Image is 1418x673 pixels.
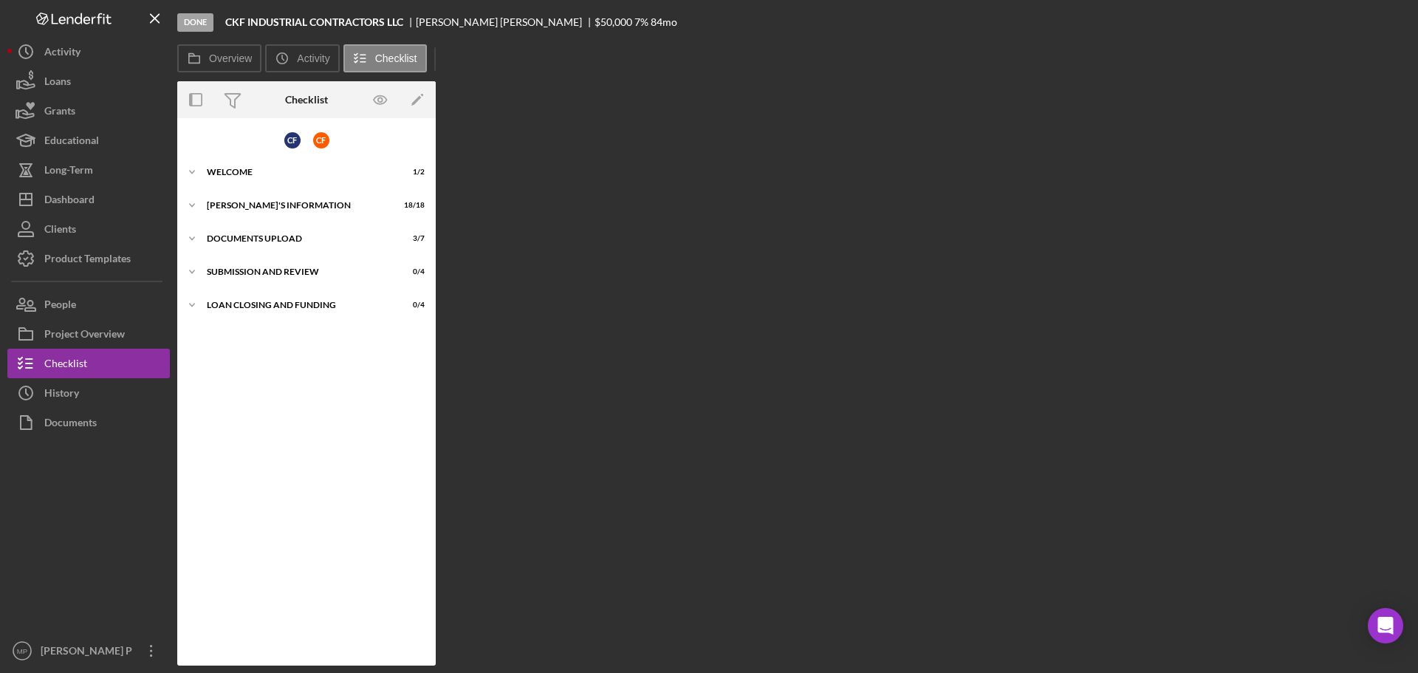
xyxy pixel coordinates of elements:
[209,52,252,64] label: Overview
[44,244,131,277] div: Product Templates
[1368,608,1403,643] div: Open Intercom Messenger
[44,155,93,188] div: Long-Term
[7,66,170,96] button: Loans
[285,94,328,106] div: Checklist
[207,234,388,243] div: DOCUMENTS UPLOAD
[17,647,27,655] text: MP
[177,13,213,32] div: Done
[7,126,170,155] button: Educational
[7,37,170,66] button: Activity
[225,16,403,28] b: CKF INDUSTRIAL CONTRACTORS LLC
[44,290,76,323] div: People
[7,290,170,319] button: People
[416,16,595,28] div: [PERSON_NAME] [PERSON_NAME]
[651,16,677,28] div: 84 mo
[177,44,261,72] button: Overview
[297,52,329,64] label: Activity
[44,214,76,247] div: Clients
[37,636,133,669] div: [PERSON_NAME] P
[343,44,427,72] button: Checklist
[207,267,388,276] div: SUBMISSION AND REVIEW
[595,16,632,28] div: $50,000
[44,319,125,352] div: Project Overview
[7,96,170,126] button: Grants
[398,267,425,276] div: 0 / 4
[7,244,170,273] button: Product Templates
[398,301,425,310] div: 0 / 4
[207,301,388,310] div: LOAN CLOSING AND FUNDING
[44,378,79,411] div: History
[44,126,99,159] div: Educational
[44,408,97,441] div: Documents
[7,155,170,185] button: Long-Term
[7,378,170,408] button: History
[7,408,170,437] button: Documents
[284,132,301,148] div: C F
[207,201,388,210] div: [PERSON_NAME]'S INFORMATION
[44,66,71,100] div: Loans
[313,132,329,148] div: C F
[7,349,170,378] button: Checklist
[7,319,170,349] button: Project Overview
[265,44,339,72] button: Activity
[634,16,648,28] div: 7 %
[375,52,417,64] label: Checklist
[44,349,87,382] div: Checklist
[207,168,388,177] div: WELCOME
[7,214,170,244] button: Clients
[398,201,425,210] div: 18 / 18
[44,96,75,129] div: Grants
[398,234,425,243] div: 3 / 7
[398,168,425,177] div: 1 / 2
[7,636,170,666] button: MP[PERSON_NAME] P
[44,37,81,70] div: Activity
[7,185,170,214] button: Dashboard
[44,185,95,218] div: Dashboard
